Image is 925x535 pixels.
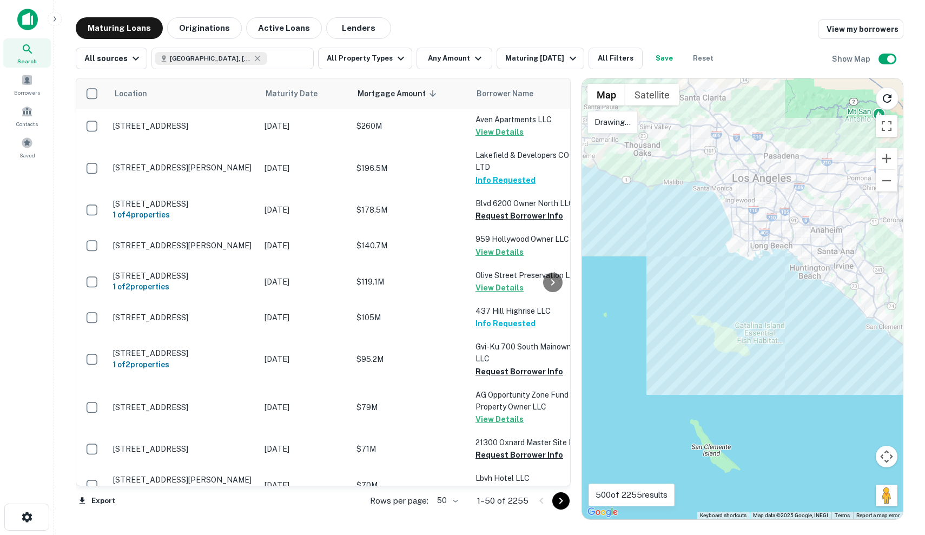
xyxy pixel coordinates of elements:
button: Info Requested [475,317,536,330]
a: Open this area in Google Maps (opens a new window) [585,505,620,519]
span: Location [114,87,147,100]
button: Request Borrower Info [475,209,563,222]
th: Location [108,78,259,109]
button: Request Borrower Info [475,448,563,461]
img: capitalize-icon.png [17,9,38,30]
a: Report a map error [856,512,900,518]
p: Drawing... [594,116,631,129]
h6: 1 of 2 properties [113,359,254,371]
button: View Details [475,281,524,294]
p: [DATE] [265,240,346,252]
div: 50 [433,493,460,508]
div: Maturing [DATE] [505,52,579,65]
button: Info Requested [475,174,536,187]
button: Request Borrower Info [475,365,563,378]
button: Show street map [587,84,625,105]
span: Borrowers [14,88,40,97]
p: 500 of 2255 results [596,488,668,501]
h6: 1 of 4 properties [113,209,254,221]
p: Blvd 6200 Owner North LLC [475,197,584,209]
button: Map camera controls [876,446,897,467]
p: 21300 Oxnard Master Site LP [475,437,584,448]
p: [STREET_ADDRESS] [113,402,254,412]
button: Go to next page [552,492,570,510]
button: Save your search to get updates of matches that match your search criteria. [647,48,682,69]
button: View Details [475,126,524,138]
p: $70M [356,479,465,491]
div: 0 [582,78,903,519]
button: Reset [686,48,721,69]
p: $196.5M [356,162,465,174]
p: [STREET_ADDRESS] [113,313,254,322]
a: Borrowers [3,70,51,99]
p: [STREET_ADDRESS] [113,444,254,454]
p: [STREET_ADDRESS][PERSON_NAME] [113,163,254,173]
p: [DATE] [265,401,346,413]
p: Lbvh Hotel LLC [475,472,584,484]
p: $178.5M [356,204,465,216]
button: Export [76,493,118,509]
a: Search [3,38,51,68]
p: [STREET_ADDRESS] [113,271,254,281]
p: [DATE] [265,443,346,455]
p: [DATE] [265,312,346,323]
p: $105M [356,312,465,323]
a: View my borrowers [818,19,903,39]
button: Originations [167,17,242,39]
button: Maturing [DATE] [497,48,584,69]
p: 1–50 of 2255 [477,494,528,507]
button: Lenders [326,17,391,39]
span: Contacts [16,120,38,128]
button: All sources [76,48,147,69]
button: Toggle fullscreen view [876,115,897,137]
button: Zoom in [876,148,897,169]
button: All Filters [589,48,643,69]
button: View Details [475,485,524,498]
p: [STREET_ADDRESS] [113,199,254,209]
p: 437 Hill Highrise LLC [475,305,584,317]
button: Any Amount [417,48,492,69]
a: Saved [3,133,51,162]
p: [DATE] [265,120,346,132]
a: Terms (opens in new tab) [835,512,850,518]
span: Saved [19,151,35,160]
span: Map data ©2025 Google, INEGI [753,512,828,518]
button: Zoom out [876,170,897,191]
img: Google [585,505,620,519]
th: Borrower Name [470,78,589,109]
span: Borrower Name [477,87,533,100]
p: $79M [356,401,465,413]
p: Rows per page: [370,494,428,507]
p: [DATE] [265,353,346,365]
p: Aven Apartments LLC [475,114,584,126]
p: 959 Hollywood Owner LLC [475,233,584,245]
p: [DATE] [265,162,346,174]
p: $119.1M [356,276,465,288]
p: [STREET_ADDRESS] [113,121,254,131]
p: [DATE] [265,204,346,216]
p: $95.2M [356,353,465,365]
th: Maturity Date [259,78,351,109]
button: Active Loans [246,17,322,39]
p: AG Opportunity Zone Fund Property Owner LLC [475,389,584,413]
p: $260M [356,120,465,132]
button: All Property Types [318,48,412,69]
span: Maturity Date [266,87,332,100]
p: [STREET_ADDRESS] [113,348,254,358]
button: Reload search area [876,87,898,110]
p: [DATE] [265,276,346,288]
iframe: Chat Widget [871,448,925,500]
p: Lakefield & Developers CO LTD [475,149,584,173]
p: [STREET_ADDRESS][PERSON_NAME][PERSON_NAME] [113,475,254,494]
h6: 1 of 2 properties [113,281,254,293]
a: Contacts [3,101,51,130]
h6: Show Map [832,53,872,65]
span: Search [17,57,37,65]
th: Mortgage Amount [351,78,470,109]
button: Keyboard shortcuts [700,512,746,519]
div: All sources [84,52,142,65]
